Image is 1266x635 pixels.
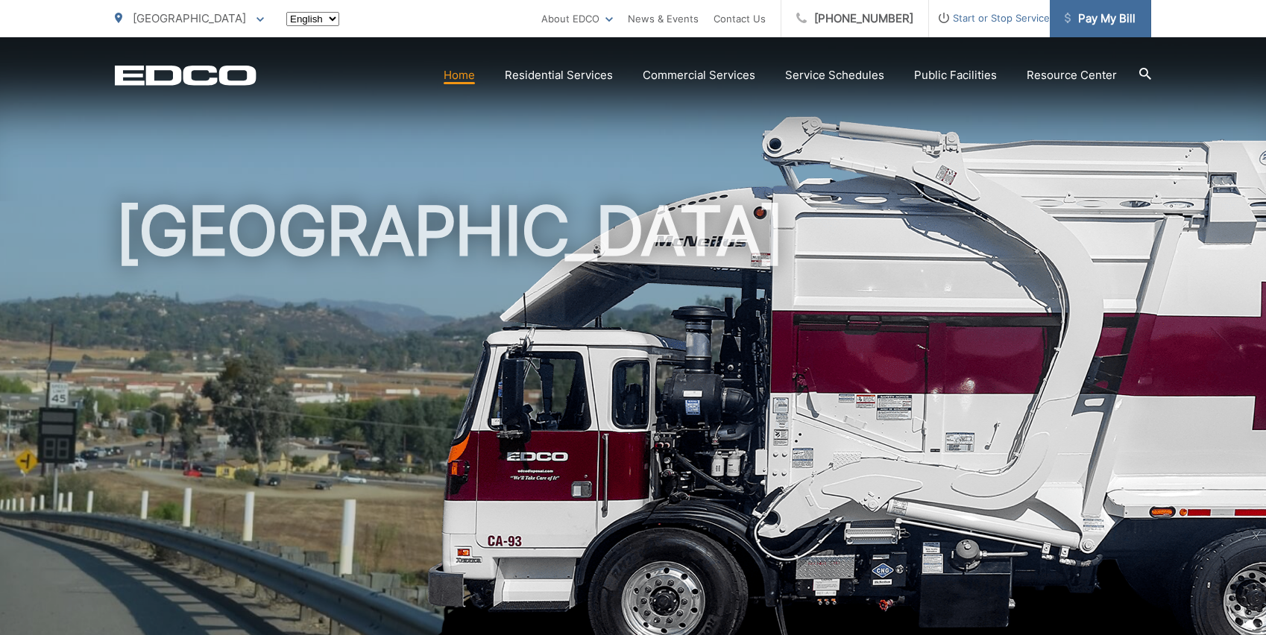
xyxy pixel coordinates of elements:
a: Public Facilities [914,66,997,84]
a: Home [444,66,475,84]
a: EDCD logo. Return to the homepage. [115,65,256,86]
a: Residential Services [505,66,613,84]
a: Service Schedules [785,66,884,84]
span: Pay My Bill [1065,10,1136,28]
span: [GEOGRAPHIC_DATA] [133,11,246,25]
select: Select a language [286,12,339,26]
a: Contact Us [714,10,766,28]
a: News & Events [628,10,699,28]
a: About EDCO [541,10,613,28]
a: Resource Center [1027,66,1117,84]
a: Commercial Services [643,66,755,84]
